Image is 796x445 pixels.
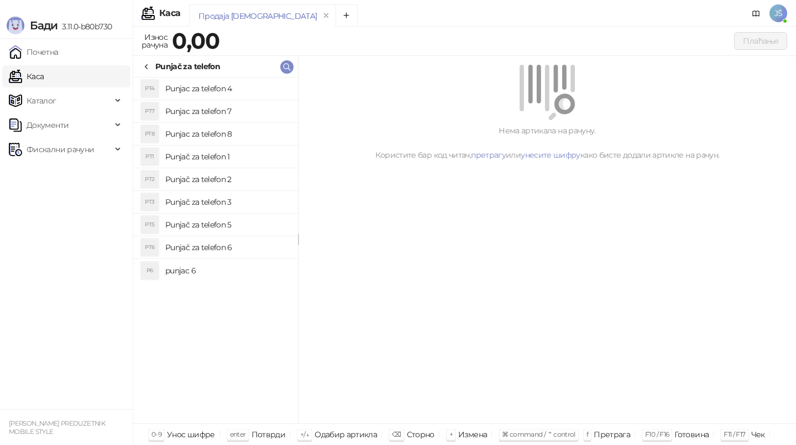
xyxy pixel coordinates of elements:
[159,9,180,18] div: Каса
[141,239,159,256] div: PT6
[319,11,333,20] button: remove
[27,114,69,136] span: Документи
[230,430,246,438] span: enter
[724,430,745,438] span: F11 / F17
[141,262,159,280] div: P6
[586,430,588,438] span: f
[141,193,159,211] div: PT3
[751,427,765,442] div: Чек
[165,239,289,256] h4: Punjač za telefon 6
[27,138,94,161] span: Фискални рачуни
[300,430,309,438] span: ↑/↓
[734,32,787,50] button: Плаћање
[141,125,159,143] div: PT8
[151,430,161,438] span: 0-9
[165,170,289,188] h4: Punjač za telefon 2
[9,41,59,63] a: Почетна
[133,77,298,423] div: grid
[30,19,57,32] span: Бади
[471,150,506,160] a: претрагу
[449,430,453,438] span: +
[165,102,289,120] h4: Punjac za telefon 7
[336,4,358,27] button: Add tab
[521,150,580,160] a: унесите шифру
[141,216,159,234] div: PT5
[769,4,787,22] span: JŠ
[392,430,401,438] span: ⌫
[645,430,669,438] span: F10 / F16
[674,427,709,442] div: Готовина
[165,193,289,211] h4: Punjač za telefon 3
[198,10,317,22] div: Продаја [DEMOGRAPHIC_DATA]
[165,125,289,143] h4: Punjac za telefon 8
[155,60,220,73] div: Punjač za telefon
[172,27,219,54] strong: 0,00
[458,427,487,442] div: Измена
[141,148,159,165] div: PT1
[502,430,575,438] span: ⌘ command / ⌃ control
[312,125,783,161] div: Нема артикала на рачуну. Користите бар код читач, или како бисте додали артикле на рачун.
[57,22,112,32] span: 3.11.0-b80b730
[747,4,765,22] a: Документација
[407,427,434,442] div: Сторно
[7,17,24,34] img: Logo
[315,427,377,442] div: Одабир артикла
[252,427,286,442] div: Потврди
[165,262,289,280] h4: punjac 6
[9,65,44,87] a: Каса
[141,102,159,120] div: PT7
[141,170,159,188] div: PT2
[141,80,159,97] div: PT4
[139,30,170,52] div: Износ рачуна
[165,80,289,97] h4: Punjac za telefon 4
[165,148,289,165] h4: Punjač za telefon 1
[165,216,289,234] h4: Punjač za telefon 5
[9,420,105,436] small: [PERSON_NAME] PREDUZETNIK MOBILE STYLE
[594,427,630,442] div: Претрага
[27,90,56,112] span: Каталог
[167,427,215,442] div: Унос шифре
